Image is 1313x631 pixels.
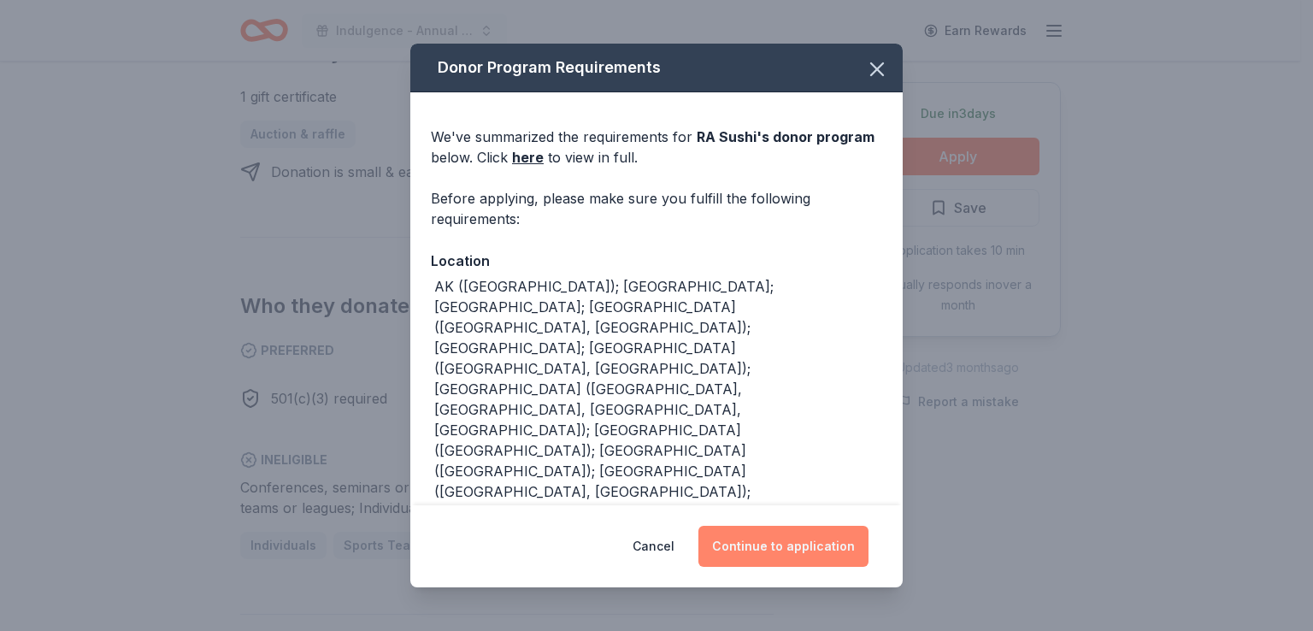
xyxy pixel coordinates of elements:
div: Location [431,250,882,272]
span: RA Sushi 's donor program [697,128,874,145]
button: Continue to application [698,526,868,567]
div: Donor Program Requirements [410,44,903,92]
a: here [512,147,544,168]
div: We've summarized the requirements for below. Click to view in full. [431,127,882,168]
button: Cancel [633,526,674,567]
div: Before applying, please make sure you fulfill the following requirements: [431,188,882,229]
